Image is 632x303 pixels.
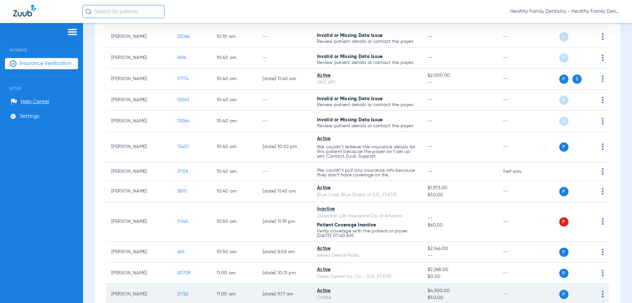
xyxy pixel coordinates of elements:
[177,76,189,81] span: 17774
[498,162,542,181] td: Self-pay
[317,206,417,213] div: Inactive
[602,249,604,255] img: group-dot-blue.svg
[498,263,542,284] td: --
[211,181,257,202] td: 10:40 AM
[559,53,568,63] span: P
[559,117,568,126] span: P
[498,47,542,69] td: --
[317,60,417,65] p: Review patient details or contact the payer.
[211,47,257,69] td: 10:40 AM
[559,187,568,196] span: P
[86,9,92,15] img: Search Icon
[602,54,604,61] img: group-dot-blue.svg
[257,242,312,263] td: [DATE] 8:58 AM
[257,181,312,202] td: [DATE] 11:45 AM
[428,55,433,60] span: --
[211,111,257,132] td: 10:40 AM
[257,202,312,242] td: [DATE] 11:39 PM
[428,215,492,222] span: --
[257,26,312,47] td: --
[211,162,257,181] td: 10:40 AM
[317,192,417,198] div: Blue Cross Blue Shield of [US_STATE]
[317,223,376,227] span: Patient Coverage Inactive
[428,79,492,86] span: --
[559,248,568,257] span: P
[559,32,568,42] span: P
[5,76,78,91] span: Setup
[317,118,382,122] span: Invalid or Missing Data Issue
[106,202,172,242] td: [PERSON_NAME]
[428,222,492,229] span: $60.00
[428,288,492,294] span: $4,900.00
[211,69,257,90] td: 10:40 AM
[572,75,582,84] span: S
[559,142,568,152] span: P
[317,168,417,177] p: We couldn’t pull any insurance info because they don’t have coverage on file.
[211,26,257,47] td: 10:10 AM
[599,271,632,303] iframe: Chat Widget
[211,242,257,263] td: 10:50 AM
[317,54,382,59] span: Invalid or Missing Data Issue
[257,111,312,132] td: --
[602,270,604,276] img: group-dot-blue.svg
[317,288,417,294] div: Active
[602,188,604,195] img: group-dot-blue.svg
[559,269,568,278] span: P
[20,60,71,67] span: Insurance Verification
[428,98,433,102] span: --
[106,263,172,284] td: [PERSON_NAME]
[317,245,417,252] div: Active
[428,144,433,149] span: --
[498,202,542,242] td: --
[177,98,189,102] span: 13063
[177,34,190,39] span: 22066
[317,252,417,259] div: Aetna Dental Plans
[559,290,568,299] span: P
[317,229,417,238] p: Verify coverage with the patient or payer. [DATE] 07:40 AM.
[106,90,172,111] td: [PERSON_NAME]
[177,55,186,60] span: 1694
[559,217,568,227] span: P
[498,181,542,202] td: --
[67,28,78,36] img: hamburger-icon
[498,69,542,90] td: --
[317,72,417,79] div: Active
[498,111,542,132] td: --
[5,38,78,52] span: Patients
[257,47,312,69] td: --
[498,26,542,47] td: --
[428,192,492,198] span: $50.00
[20,113,39,120] span: Settings
[428,34,433,39] span: --
[317,185,417,192] div: Active
[498,242,542,263] td: --
[317,213,417,220] div: Guardian Life Insurance Co. of America
[317,136,417,142] div: Active
[82,5,165,18] input: Search for patients
[602,218,604,225] img: group-dot-blue.svg
[211,132,257,162] td: 10:40 AM
[317,145,417,159] p: We couldn’t retrieve the insurance details for this patient because the payer isn’t set up yet. C...
[602,97,604,103] img: group-dot-blue.svg
[428,273,492,280] span: $0.00
[498,90,542,111] td: --
[257,69,312,90] td: [DATE] 11:40 AM
[177,250,185,254] span: 265
[177,169,188,174] span: 21158
[317,273,417,280] div: Delta Dental Ins. Co. - [US_STATE]
[177,292,188,296] span: 21762
[510,8,619,15] span: Healthy Family Dentistry - Healthy Family Dentistry
[257,90,312,111] td: --
[317,39,417,44] p: Review patient details or contact the payer.
[428,119,433,123] span: --
[428,245,492,252] span: $2,144.00
[211,90,257,111] td: 10:40 AM
[317,33,382,38] span: Invalid or Missing Data Issue
[11,99,49,105] a: Help Center
[602,143,604,150] img: group-dot-blue.svg
[428,72,492,79] span: $2,000.00
[428,185,492,192] span: $1,973.00
[21,99,49,105] span: Help Center
[317,266,417,273] div: Active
